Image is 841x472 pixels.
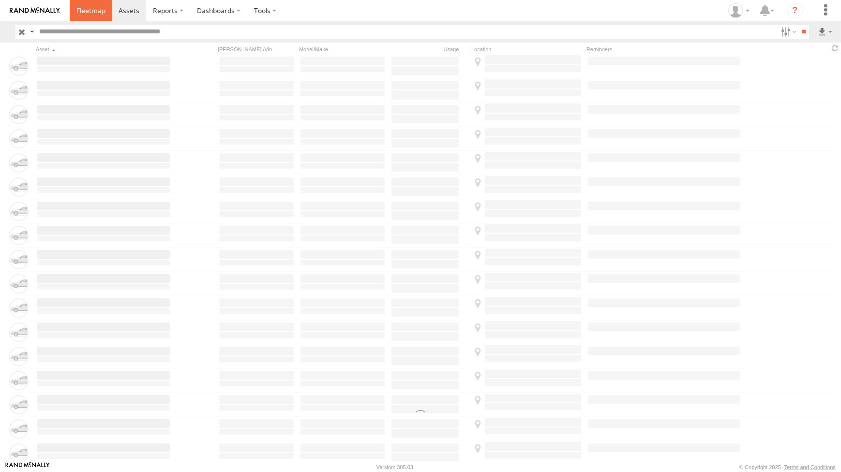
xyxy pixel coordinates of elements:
div: Reminders [586,46,712,53]
i: ? [787,3,803,18]
div: [PERSON_NAME]./Vin [218,46,295,53]
label: Search Query [28,25,36,39]
div: Jaydon Walker [725,3,753,18]
label: Search Filter Options [777,25,798,39]
div: © Copyright 2025 - [739,464,836,470]
a: Visit our Website [5,462,50,472]
div: Version: 305.03 [376,464,413,470]
div: Model/Make [299,46,386,53]
a: Terms and Conditions [784,464,836,470]
span: Refresh [829,44,841,53]
img: rand-logo.svg [10,7,60,14]
label: Export results as... [817,25,833,39]
div: Click to Sort [36,46,171,53]
div: Usage [390,46,467,53]
div: Location [471,46,583,53]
